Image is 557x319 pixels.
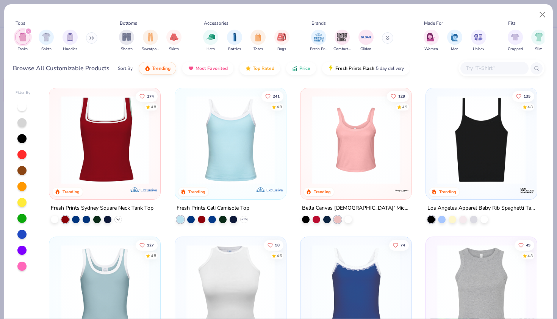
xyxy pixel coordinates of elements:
[166,30,181,52] div: filter for Skirts
[402,104,407,110] div: 4.9
[266,188,283,193] span: Exclusive
[333,30,351,52] button: filter button
[535,46,543,52] span: Slim
[519,183,535,198] img: Los Angeles Apparel logo
[142,30,159,52] div: filter for Sweatpants
[239,62,280,75] button: Top Rated
[39,30,54,52] button: filter button
[424,46,438,52] span: Women
[471,30,486,52] div: filter for Unisex
[512,91,534,101] button: Like
[241,217,247,222] span: + 15
[253,65,274,71] span: Top Rated
[166,30,181,52] button: filter button
[63,30,78,52] button: filter button
[63,30,78,52] div: filter for Hoodies
[322,62,410,75] button: Fresh Prints Flash5 day delivery
[118,65,133,72] div: Sort By
[447,30,462,52] button: filter button
[531,30,546,52] div: filter for Slim
[535,8,550,22] button: Close
[41,46,52,52] span: Shirts
[188,65,194,71] img: most_fav.gif
[250,30,266,52] div: filter for Totes
[51,204,153,213] div: Fresh Prints Sydney Square Neck Tank Top
[302,204,410,213] div: Bella Canvas [DEMOGRAPHIC_DATA]' Micro Ribbed Scoop Tank
[152,65,171,71] span: Trending
[183,96,278,184] img: a25d9891-da96-49f3-a35e-76288174bf3a
[313,32,324,43] img: Fresh Prints Image
[272,94,279,98] span: 241
[465,64,523,73] input: Try "T-Shirt"
[142,30,159,52] button: filter button
[136,240,158,251] button: Like
[182,62,233,75] button: Most Favorited
[207,33,215,41] img: Hats Image
[310,30,327,52] button: filter button
[310,30,327,52] div: filter for Fresh Prints
[120,20,137,27] div: Bottoms
[146,33,155,41] img: Sweatpants Image
[286,62,316,75] button: Price
[254,33,262,41] img: Totes Image
[245,65,251,71] img: TopRated.gif
[515,240,534,251] button: Like
[144,65,150,71] img: trending.gif
[424,30,439,52] div: filter for Women
[203,30,218,52] button: filter button
[207,46,215,52] span: Hats
[526,243,530,247] span: 49
[511,33,519,41] img: Cropped Image
[227,30,242,52] div: filter for Bottles
[387,91,409,101] button: Like
[424,20,443,27] div: Made For
[151,104,156,110] div: 4.8
[169,46,179,52] span: Skirts
[389,240,409,251] button: Like
[277,33,286,41] img: Bags Image
[147,243,154,247] span: 127
[274,30,289,52] button: filter button
[427,33,435,41] img: Women Image
[335,65,374,71] span: Fresh Prints Flash
[276,253,282,259] div: 4.6
[275,243,279,247] span: 58
[136,91,158,101] button: Like
[177,204,249,213] div: Fresh Prints Cali Camisole Top
[63,46,77,52] span: Hoodies
[508,30,523,52] div: filter for Cropped
[508,30,523,52] button: filter button
[311,20,326,27] div: Brands
[471,30,486,52] button: filter button
[15,30,30,52] div: filter for Tanks
[473,46,484,52] span: Unisex
[122,33,131,41] img: Shorts Image
[427,204,535,213] div: Los Angeles Apparel Baby Rib Spaghetti Tank
[151,253,156,259] div: 4.8
[508,46,523,52] span: Cropped
[336,32,348,43] img: Comfort Colors Image
[250,30,266,52] button: filter button
[57,96,153,184] img: 5ebc2479-a417-4c62-8081-72b36c7eb1bf
[527,104,533,110] div: 4.8
[277,46,286,52] span: Bags
[139,62,176,75] button: Trending
[18,46,28,52] span: Tanks
[13,64,110,73] div: Browse All Customizable Products
[451,33,459,41] img: Men Image
[227,30,242,52] button: filter button
[276,104,282,110] div: 4.8
[299,65,310,71] span: Price
[394,183,409,198] img: Bella + Canvas logo
[119,30,134,52] button: filter button
[121,46,133,52] span: Shorts
[508,20,516,27] div: Fits
[203,30,218,52] div: filter for Hats
[196,65,228,71] span: Most Favorited
[141,188,157,193] span: Exclusive
[451,46,458,52] span: Men
[142,46,159,52] span: Sweatpants
[310,46,327,52] span: Fresh Prints
[360,46,371,52] span: Gildan
[333,30,351,52] div: filter for Comfort Colors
